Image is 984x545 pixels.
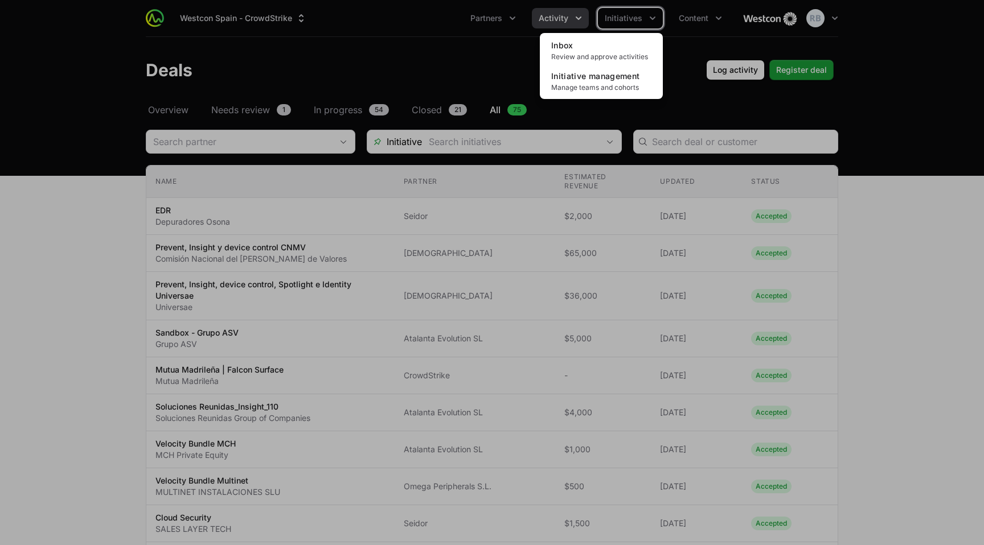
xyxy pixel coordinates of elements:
div: Initiatives menu [598,8,663,28]
div: Main navigation [164,8,729,28]
a: InboxReview and approve activities [542,35,661,66]
a: Initiative managementManage teams and cohorts [542,66,661,97]
span: Initiative management [551,71,639,81]
span: Manage teams and cohorts [551,83,651,92]
span: Inbox [551,40,573,50]
span: Review and approve activities [551,52,651,61]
